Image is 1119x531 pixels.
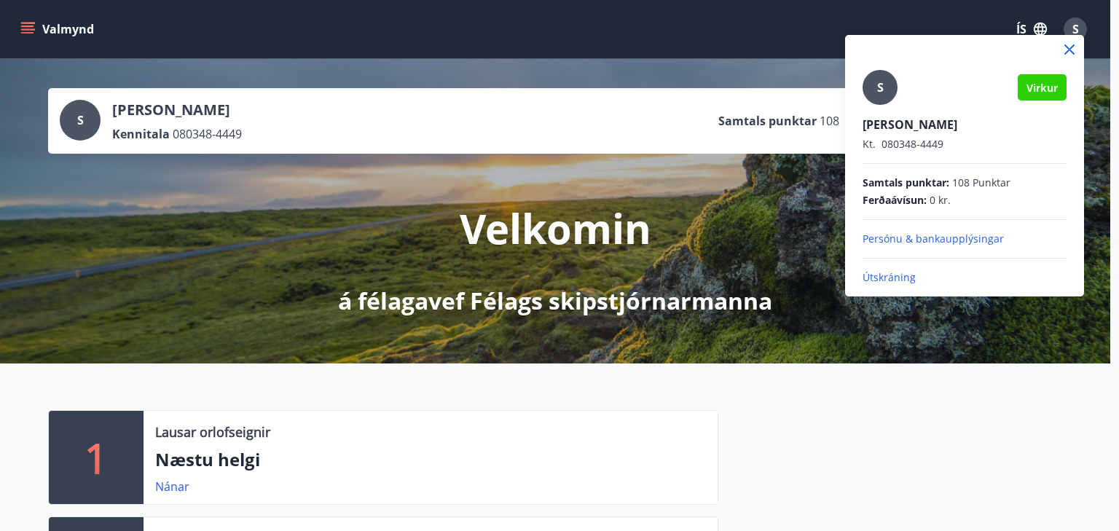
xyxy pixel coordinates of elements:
span: 0 kr. [930,193,951,208]
p: Útskráning [863,270,1067,285]
span: Samtals punktar : [863,176,949,190]
span: Virkur [1026,81,1058,95]
span: 108 Punktar [952,176,1010,190]
span: Ferðaávísun : [863,193,927,208]
p: 080348-4449 [863,137,1067,152]
span: Kt. [863,137,876,151]
p: [PERSON_NAME] [863,117,1067,133]
span: S [877,79,884,95]
p: Persónu & bankaupplýsingar [863,232,1067,246]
